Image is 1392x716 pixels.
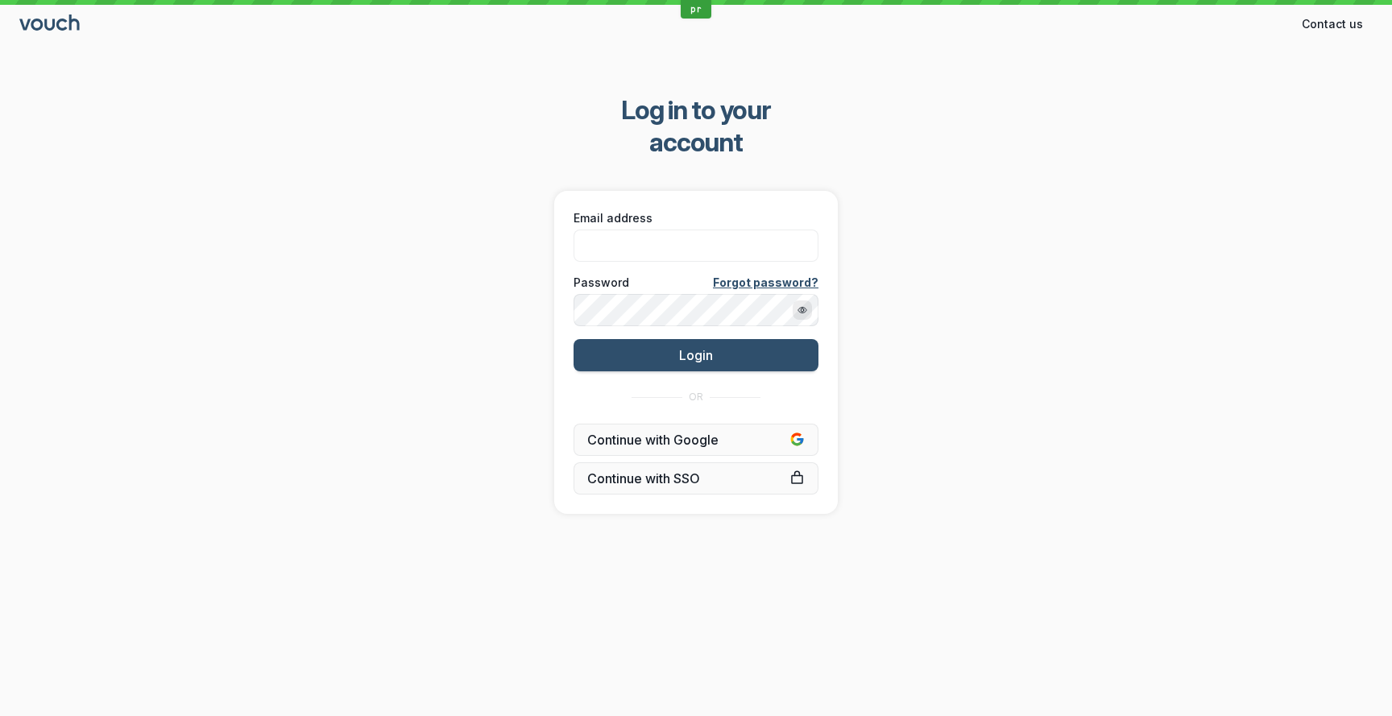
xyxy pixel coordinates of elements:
span: Password [574,275,629,291]
span: OR [689,391,703,404]
a: Continue with SSO [574,462,818,495]
span: Email address [574,210,652,226]
span: Login [679,347,713,363]
span: Contact us [1302,16,1363,32]
span: Continue with Google [587,432,805,448]
a: Go to sign in [19,18,82,31]
button: Contact us [1292,11,1373,37]
span: Continue with SSO [587,470,805,486]
span: Log in to your account [576,94,817,159]
button: Login [574,339,818,371]
a: Forgot password? [713,275,818,291]
button: Continue with Google [574,424,818,456]
button: Show password [793,300,812,320]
